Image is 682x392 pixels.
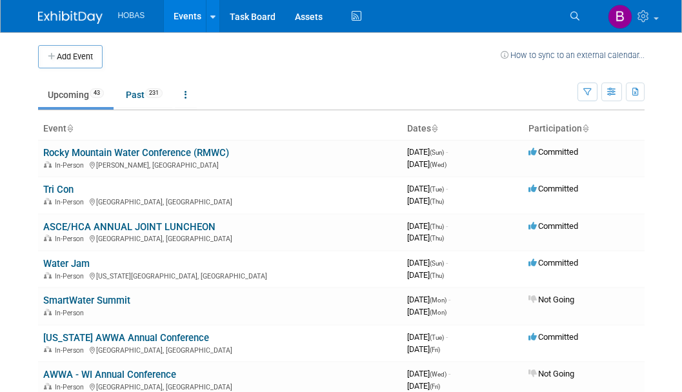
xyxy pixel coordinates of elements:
span: (Wed) [430,371,446,378]
img: Bijan Khamanian [608,5,632,29]
span: - [446,332,448,342]
div: [GEOGRAPHIC_DATA], [GEOGRAPHIC_DATA] [43,344,397,355]
span: (Wed) [430,161,446,168]
span: (Thu) [430,235,444,242]
span: [DATE] [407,270,444,280]
div: [PERSON_NAME], [GEOGRAPHIC_DATA] [43,159,397,170]
span: Not Going [528,369,574,378]
span: In-Person [55,272,88,280]
span: Committed [528,258,578,268]
th: Event [38,118,402,140]
img: In-Person Event [44,309,52,315]
span: (Mon) [430,297,446,304]
span: - [446,221,448,231]
span: Committed [528,332,578,342]
span: (Fri) [430,383,440,390]
span: [DATE] [407,258,448,268]
span: [DATE] [407,159,446,169]
a: Water Jam [43,258,90,269]
span: (Mon) [430,309,446,316]
span: [DATE] [407,147,448,157]
a: [US_STATE] AWWA Annual Conference [43,332,209,344]
span: - [448,295,450,304]
span: - [446,258,448,268]
img: In-Person Event [44,198,52,204]
img: In-Person Event [44,346,52,353]
button: Add Event [38,45,103,68]
a: Rocky Mountain Water Conference (RMWC) [43,147,229,159]
img: In-Person Event [44,161,52,168]
span: (Thu) [430,223,444,230]
span: Committed [528,184,578,193]
span: - [446,184,448,193]
span: [DATE] [407,233,444,242]
a: Sort by Start Date [431,123,437,133]
span: [DATE] [407,196,444,206]
span: (Thu) [430,198,444,205]
img: In-Person Event [44,235,52,241]
img: In-Person Event [44,383,52,389]
span: [DATE] [407,184,448,193]
span: 231 [145,88,163,98]
a: Sort by Participation Type [582,123,588,133]
a: SmartWater Summit [43,295,130,306]
span: (Sun) [430,149,444,156]
th: Participation [523,118,645,140]
span: (Tue) [430,186,444,193]
img: ExhibitDay [38,11,103,24]
span: [DATE] [407,332,448,342]
div: [GEOGRAPHIC_DATA], [GEOGRAPHIC_DATA] [43,233,397,243]
span: In-Person [55,235,88,243]
a: Tri Con [43,184,74,195]
span: - [446,147,448,157]
a: Sort by Event Name [66,123,73,133]
span: In-Person [55,161,88,170]
span: - [448,369,450,378]
span: In-Person [55,383,88,391]
a: ASCE/HCA ANNUAL JOINT LUNCHEON [43,221,216,233]
div: [US_STATE][GEOGRAPHIC_DATA], [GEOGRAPHIC_DATA] [43,270,397,280]
span: [DATE] [407,369,450,378]
span: [DATE] [407,344,440,354]
span: In-Person [55,346,88,355]
th: Dates [402,118,523,140]
img: In-Person Event [44,272,52,279]
span: (Fri) [430,346,440,353]
span: (Sun) [430,260,444,267]
span: Committed [528,221,578,231]
span: [DATE] [407,295,450,304]
span: 43 [90,88,104,98]
span: In-Person [55,198,88,206]
div: [GEOGRAPHIC_DATA], [GEOGRAPHIC_DATA] [43,196,397,206]
span: (Thu) [430,272,444,279]
span: Not Going [528,295,574,304]
span: (Tue) [430,334,444,341]
span: [DATE] [407,381,440,391]
a: Upcoming43 [38,83,114,107]
a: AWWA - WI Annual Conference [43,369,176,380]
span: [DATE] [407,307,446,317]
span: Committed [528,147,578,157]
span: In-Person [55,309,88,317]
span: [DATE] [407,221,448,231]
span: HOBAS [118,11,145,20]
a: How to sync to an external calendar... [501,50,645,60]
div: [GEOGRAPHIC_DATA], [GEOGRAPHIC_DATA] [43,381,397,391]
a: Past231 [116,83,172,107]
